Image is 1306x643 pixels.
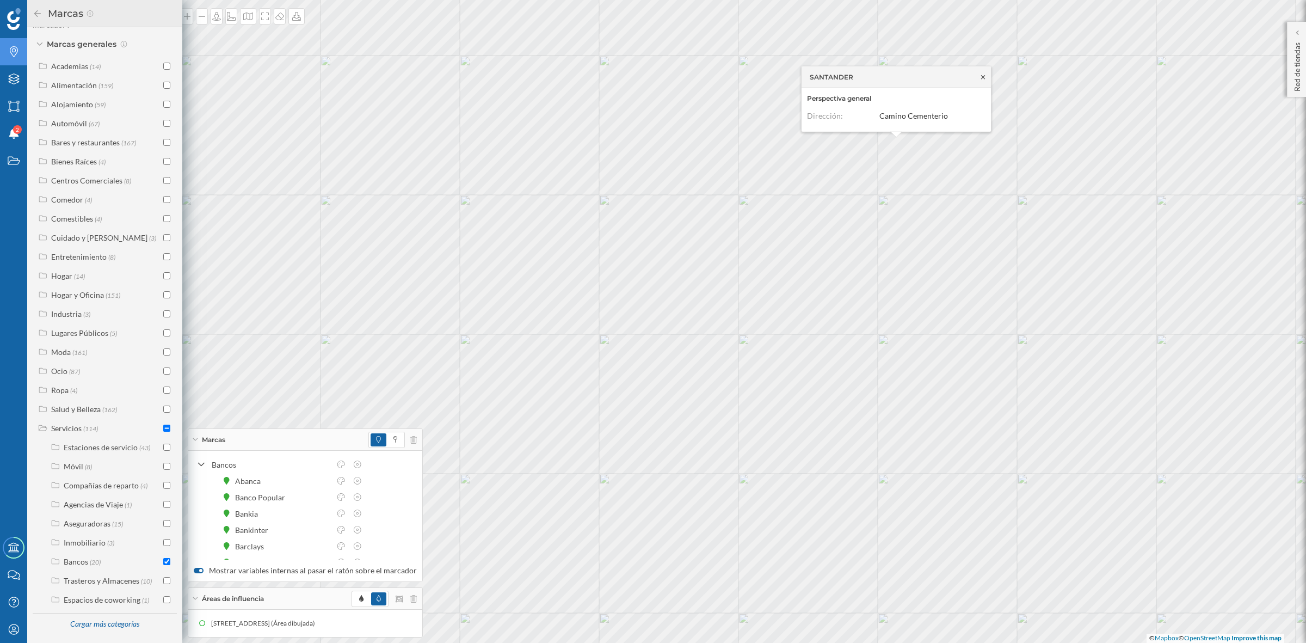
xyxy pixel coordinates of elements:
a: Improve this map [1231,634,1282,642]
span: (20) [90,557,101,566]
span: (114) [83,424,98,433]
div: Bares y restaurantes [51,138,120,147]
span: (4) [95,214,102,223]
div: BBVA [235,557,261,568]
span: (3) [107,538,114,547]
span: Áreas de influencia [202,594,264,604]
div: Ropa [51,385,69,395]
span: 2 [16,124,19,135]
span: (3) [83,309,90,319]
span: (1) [142,595,149,604]
span: (87) [69,366,80,376]
span: Dirección: [807,111,843,120]
div: Bancos [64,557,88,566]
div: Estaciones de servicio [64,443,138,452]
div: Aseguradoras [64,519,110,528]
div: Bankia [235,508,263,519]
span: (151) [106,290,120,299]
span: (14) [74,271,85,280]
span: Camino Cementerio [879,111,948,120]
div: Agencias de Viaje [64,500,123,509]
span: (167) [121,138,136,147]
div: Compañías de reparto [64,481,139,490]
span: (162) [102,405,117,414]
span: (159) [98,81,113,90]
div: Entretenimiento [51,252,107,261]
span: (8) [124,176,131,185]
div: Bienes Raíces [51,157,97,166]
p: Red de tiendas [1292,38,1303,91]
span: (161) [72,347,87,357]
div: Moda [51,347,71,357]
div: Abanca [235,475,266,487]
div: Cargar más categorías [64,615,145,634]
div: Comedor [51,195,83,204]
div: [STREET_ADDRESS] (Área dibujada) [211,618,321,629]
span: (67) [89,119,100,128]
span: (15) [112,519,123,528]
div: Ocio [51,366,67,376]
span: (5) [110,328,117,338]
div: Cuidado y [PERSON_NAME] [51,233,147,242]
h2: Marcas [42,5,86,22]
span: Soporte [22,8,60,17]
span: (1) [125,500,132,509]
span: (59) [95,100,106,109]
div: Inmobiliario [64,538,106,547]
span: Marcas generales [47,39,116,50]
span: (4) [140,481,147,490]
div: Hogar [51,271,72,280]
div: Espacios de coworking [64,595,140,604]
span: (10) [141,576,152,585]
div: © © [1147,634,1284,643]
a: Mapbox [1155,634,1179,642]
span: SANTANDER [810,72,853,82]
div: Móvil [64,462,83,471]
a: OpenStreetMap [1184,634,1230,642]
div: Alimentación [51,81,97,90]
div: Banco Popular [235,492,291,503]
div: Academias [51,62,88,71]
div: Industria [51,309,82,319]
img: Geoblink Logo [7,8,21,30]
div: Alojamiento [51,100,93,109]
div: Automóvil [51,119,87,128]
span: (14) [90,62,101,71]
div: Bancos [212,459,330,470]
span: (43) [139,443,150,452]
div: Comestibles [51,214,93,223]
span: (4) [85,195,92,204]
span: (3) [149,233,156,242]
div: Servicios [51,424,82,433]
div: Hogar y Oficina [51,290,104,299]
h6: Perspectiva general [807,94,985,103]
span: (4) [70,385,77,395]
span: (8) [85,462,92,471]
div: Barclays [235,541,269,552]
label: Mostrar variables internas al pasar el ratón sobre el marcador [194,565,417,576]
div: Lugares Públicos [51,328,108,338]
span: (8) [108,252,115,261]
div: Bankinter [235,524,274,536]
span: (4) [98,157,106,166]
div: Centros Comerciales [51,176,122,185]
div: Salud y Belleza [51,405,101,414]
div: Trasteros y Almacenes [64,576,139,585]
span: Marcas [202,435,225,445]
